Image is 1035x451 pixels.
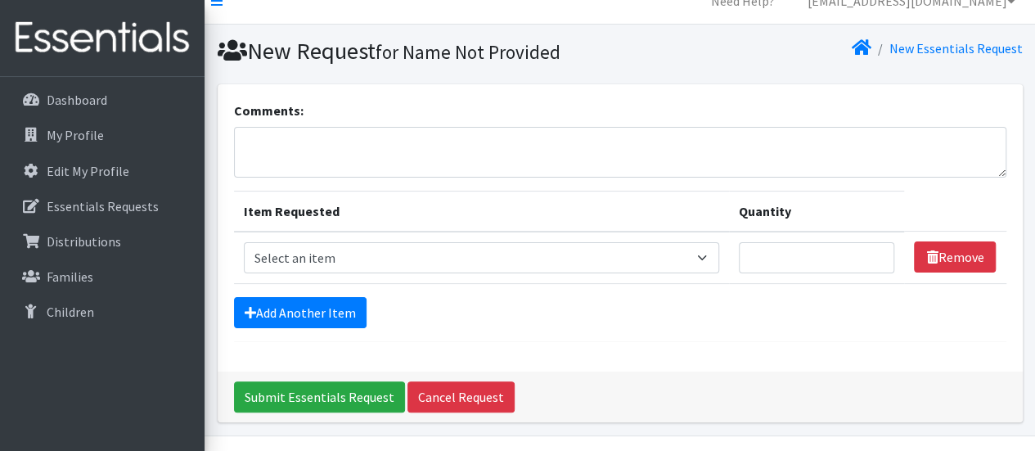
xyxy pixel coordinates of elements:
[7,83,198,116] a: Dashboard
[407,381,515,413] a: Cancel Request
[376,40,560,64] small: for Name Not Provided
[7,155,198,187] a: Edit My Profile
[234,381,405,413] input: Submit Essentials Request
[218,37,614,65] h1: New Request
[47,233,121,250] p: Distributions
[234,297,367,328] a: Add Another Item
[47,127,104,143] p: My Profile
[7,119,198,151] a: My Profile
[889,40,1023,56] a: New Essentials Request
[729,191,905,232] th: Quantity
[234,191,729,232] th: Item Requested
[914,241,996,273] a: Remove
[234,101,304,120] label: Comments:
[47,198,159,214] p: Essentials Requests
[47,92,107,108] p: Dashboard
[47,304,94,320] p: Children
[7,225,198,258] a: Distributions
[7,295,198,328] a: Children
[7,260,198,293] a: Families
[7,11,198,65] img: HumanEssentials
[47,268,93,285] p: Families
[47,163,129,179] p: Edit My Profile
[7,190,198,223] a: Essentials Requests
